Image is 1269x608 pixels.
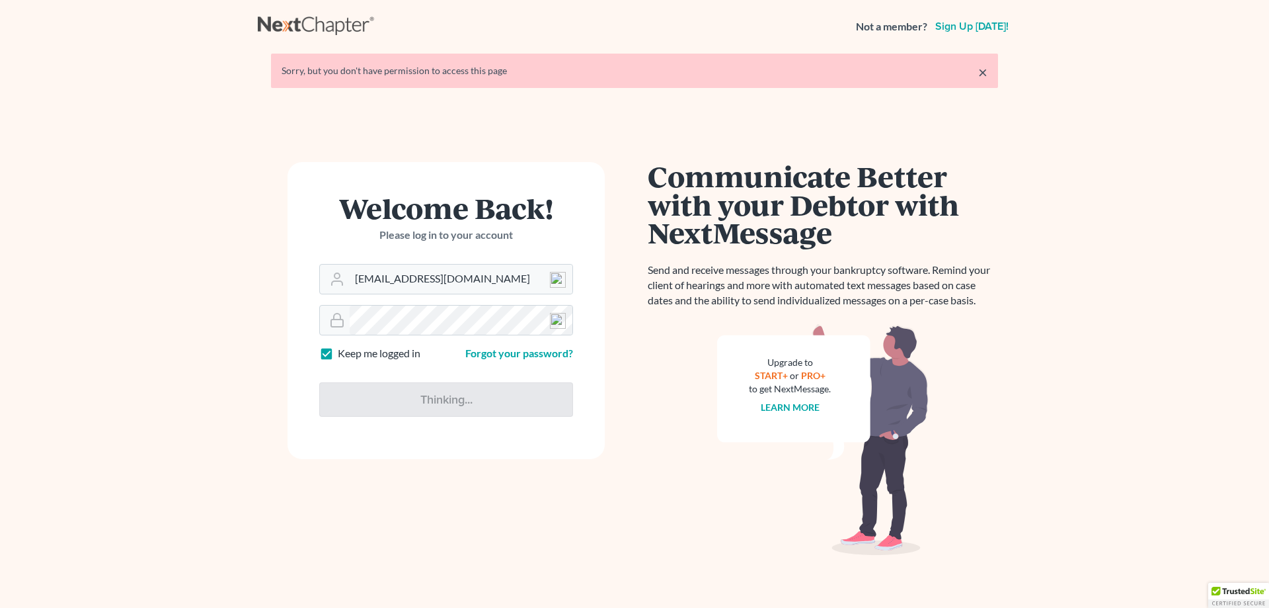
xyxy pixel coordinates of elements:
label: Keep me logged in [338,346,420,361]
p: Please log in to your account [319,228,573,243]
img: npw-badge-icon-locked.svg [550,313,566,329]
a: Sign up [DATE]! [933,21,1011,32]
h1: Communicate Better with your Debtor with NextMessage [648,162,998,247]
input: Email Address [350,265,572,294]
span: or [790,370,799,381]
a: START+ [755,370,788,381]
div: TrustedSite Certified [1208,583,1269,608]
p: Send and receive messages through your bankruptcy software. Remind your client of hearings and mo... [648,263,998,308]
div: Upgrade to [749,356,831,369]
div: to get NextMessage. [749,382,831,396]
a: × [978,64,987,80]
div: Sorry, but you don't have permission to access this page [282,64,987,77]
input: Thinking... [319,382,573,417]
img: nextmessage_bg-59042aed3d76b12b5cd301f8e5b87938c9018125f34e5fa2b7a6b67550977c72.svg [717,324,929,556]
a: Forgot your password? [465,347,573,359]
img: npw-badge-icon-locked.svg [550,272,566,288]
strong: Not a member? [856,19,927,34]
h1: Welcome Back! [319,194,573,222]
a: Learn more [761,402,820,413]
a: PRO+ [801,370,826,381]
